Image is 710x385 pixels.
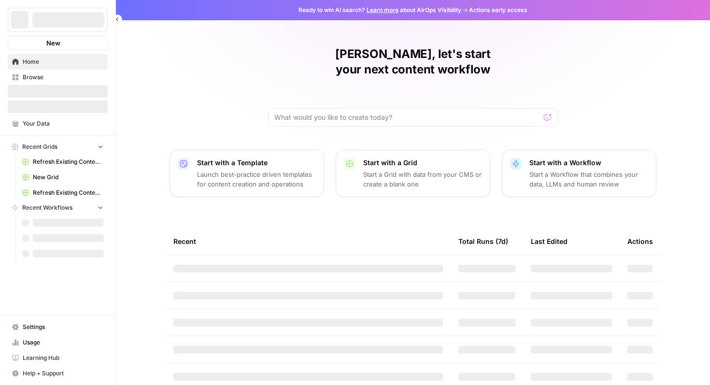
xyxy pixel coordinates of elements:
[8,54,108,70] a: Home
[18,170,108,185] a: New Grid
[23,73,103,82] span: Browse
[8,350,108,366] a: Learning Hub
[298,6,461,14] span: Ready to win AI search? about AirOps Visibility
[18,154,108,170] a: Refresh Existing Content (1)
[8,70,108,85] a: Browse
[8,200,108,215] button: Recent Workflows
[274,113,540,122] input: What would you like to create today?
[529,170,648,189] p: Start a Workflow that combines your data, LLMs and human review
[23,323,103,331] span: Settings
[363,170,482,189] p: Start a Grid with data from your CMS or create a blank one
[23,57,103,66] span: Home
[23,354,103,362] span: Learning Hub
[33,188,103,197] span: Refresh Existing Content (2)
[627,228,653,255] div: Actions
[529,158,648,168] p: Start with a Workflow
[46,38,60,48] span: New
[23,119,103,128] span: Your Data
[502,150,656,197] button: Start with a WorkflowStart a Workflow that combines your data, LLMs and human review
[8,335,108,350] a: Usage
[8,36,108,50] button: New
[363,158,482,168] p: Start with a Grid
[469,6,527,14] span: Actions early access
[170,150,324,197] button: Start with a TemplateLaunch best-practice driven templates for content creation and operations
[33,173,103,182] span: New Grid
[33,157,103,166] span: Refresh Existing Content (1)
[268,46,558,77] h1: [PERSON_NAME], let's start your next content workflow
[22,143,57,151] span: Recent Grids
[531,228,568,255] div: Last Edited
[23,338,103,347] span: Usage
[197,158,316,168] p: Start with a Template
[22,203,72,212] span: Recent Workflows
[173,228,443,255] div: Recent
[197,170,316,189] p: Launch best-practice driven templates for content creation and operations
[18,185,108,200] a: Refresh Existing Content (2)
[458,228,508,255] div: Total Runs (7d)
[23,369,103,378] span: Help + Support
[336,150,490,197] button: Start with a GridStart a Grid with data from your CMS or create a blank one
[8,319,108,335] a: Settings
[8,366,108,381] button: Help + Support
[8,116,108,131] a: Your Data
[367,6,398,14] a: Learn more
[8,140,108,154] button: Recent Grids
